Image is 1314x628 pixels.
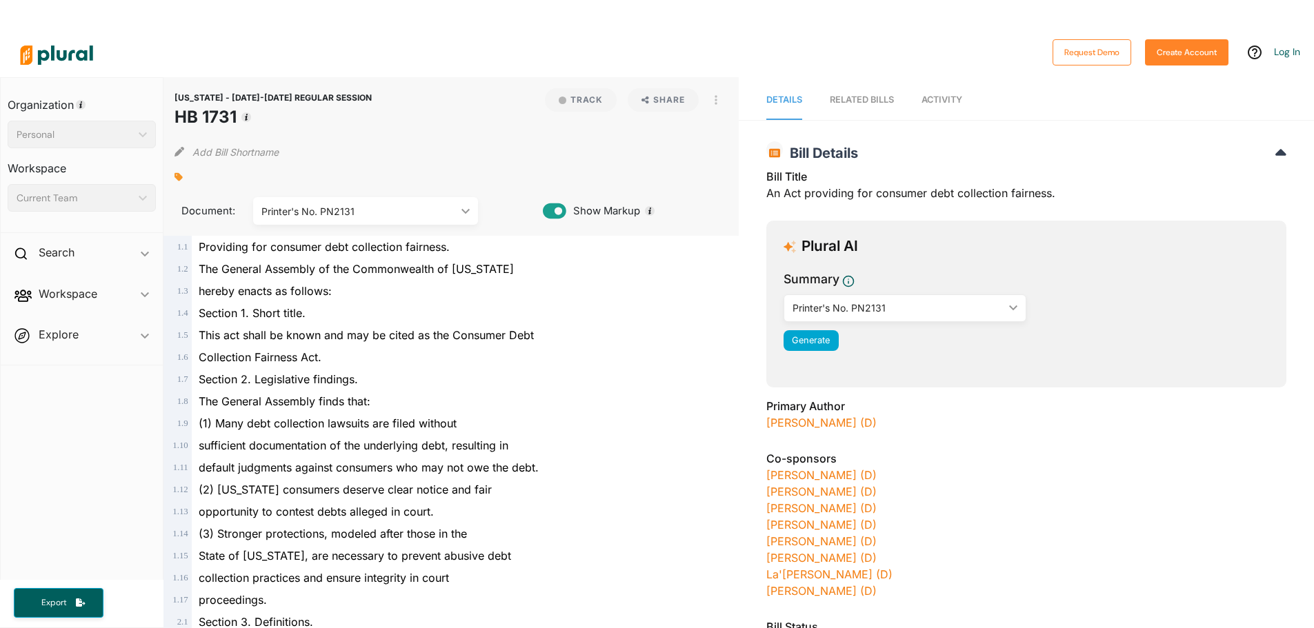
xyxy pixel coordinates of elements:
a: [PERSON_NAME] (D) [766,501,877,515]
span: 1 . 16 [172,573,188,583]
h3: Primary Author [766,398,1286,414]
h2: Search [39,245,74,260]
span: Activity [922,94,962,105]
h3: Bill Title [766,168,1286,185]
div: Add tags [175,167,183,188]
div: Printer's No. PN2131 [261,204,457,219]
div: Personal [17,128,133,142]
h3: Organization [8,85,156,115]
span: 1 . 17 [172,595,188,605]
a: [PERSON_NAME] (D) [766,468,877,482]
span: Generate [792,335,830,345]
a: [PERSON_NAME] (D) [766,485,877,498]
span: Section 2. Legislative findings. [199,372,358,386]
div: Current Team [17,191,133,205]
a: [PERSON_NAME] (D) [766,534,877,548]
a: La'[PERSON_NAME] (D) [766,567,893,581]
span: Collection Fairness Act. [199,350,321,364]
span: 1 . 14 [172,529,188,538]
span: The General Assembly of the Commonwealth of [US_STATE] [199,262,514,276]
button: Request Demo [1053,39,1131,65]
span: 1 . 2 [177,264,188,274]
button: Share [628,88,699,112]
span: (3) Stronger protections, modeled after those in the [199,527,467,540]
button: Add Bill Shortname [192,141,279,163]
span: 1 . 13 [172,507,188,516]
span: 1 . 9 [177,418,188,428]
div: Printer's No. PN2131 [793,301,1004,315]
span: Show Markup [566,203,640,219]
div: Tooltip anchor [74,99,87,111]
span: Section 1. Short title. [199,306,306,320]
h3: Summary [784,270,839,288]
span: 1 . 11 [173,463,188,472]
span: Providing for consumer debt collection fairness. [199,240,450,254]
a: Log In [1274,45,1300,58]
button: Track [545,88,617,112]
a: Request Demo [1053,44,1131,59]
span: The General Assembly finds that: [199,394,370,408]
span: (1) Many debt collection lawsuits are filed without [199,416,457,430]
span: 1 . 7 [177,374,188,384]
span: This act shall be known and may be cited as the Consumer Debt [199,328,534,342]
span: sufficient documentation of the underlying debt, resulting in [199,438,508,452]
div: Tooltip anchor [240,111,252,123]
button: Create Account [1145,39,1228,65]
h3: Plural AI [802,238,858,255]
a: [PERSON_NAME] (D) [766,584,877,598]
button: Generate [784,330,839,351]
span: State of [US_STATE], are necessary to prevent abusive debt [199,549,511,563]
span: proceedings. [199,593,267,607]
span: 1 . 4 [177,308,188,318]
a: RELATED BILLS [830,81,894,120]
button: Share [622,88,704,112]
span: Details [766,94,802,105]
a: [PERSON_NAME] (D) [766,551,877,565]
span: default judgments against consumers who may not owe the debt. [199,460,539,474]
a: Details [766,81,802,120]
span: collection practices and ensure integrity in court [199,571,449,585]
div: RELATED BILLS [830,93,894,106]
button: Export [14,588,103,618]
span: Document: [175,203,236,219]
span: 1 . 12 [172,485,188,494]
h3: Workspace [8,148,156,179]
a: [PERSON_NAME] (D) [766,416,877,429]
span: (2) [US_STATE] consumers deserve clear notice and fair [199,483,492,496]
span: 1 . 8 [177,396,188,406]
span: 1 . 10 [172,440,188,450]
span: 1 . 3 [177,286,188,296]
span: Bill Details [783,145,858,161]
span: Export [32,597,76,609]
iframe: Intercom live chat [1267,581,1300,614]
span: 1 . 5 [177,330,188,340]
div: An Act providing for consumer debt collection fairness. [766,168,1286,210]
h1: HB 1731 [175,105,372,130]
span: opportunity to contest debts alleged in court. [199,505,434,518]
a: Activity [922,81,962,120]
span: 1 . 15 [172,551,188,560]
span: [US_STATE] - [DATE]-[DATE] REGULAR SESSION [175,92,372,103]
span: 2 . 1 [177,617,188,627]
h3: Co-sponsors [766,450,1286,467]
a: [PERSON_NAME] (D) [766,518,877,531]
span: hereby enacts as follows: [199,284,332,298]
div: Tooltip anchor [644,205,656,217]
span: 1 . 1 [177,242,188,252]
a: Create Account [1145,44,1228,59]
span: 1 . 6 [177,352,188,362]
img: Logo for Plural [8,31,105,79]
